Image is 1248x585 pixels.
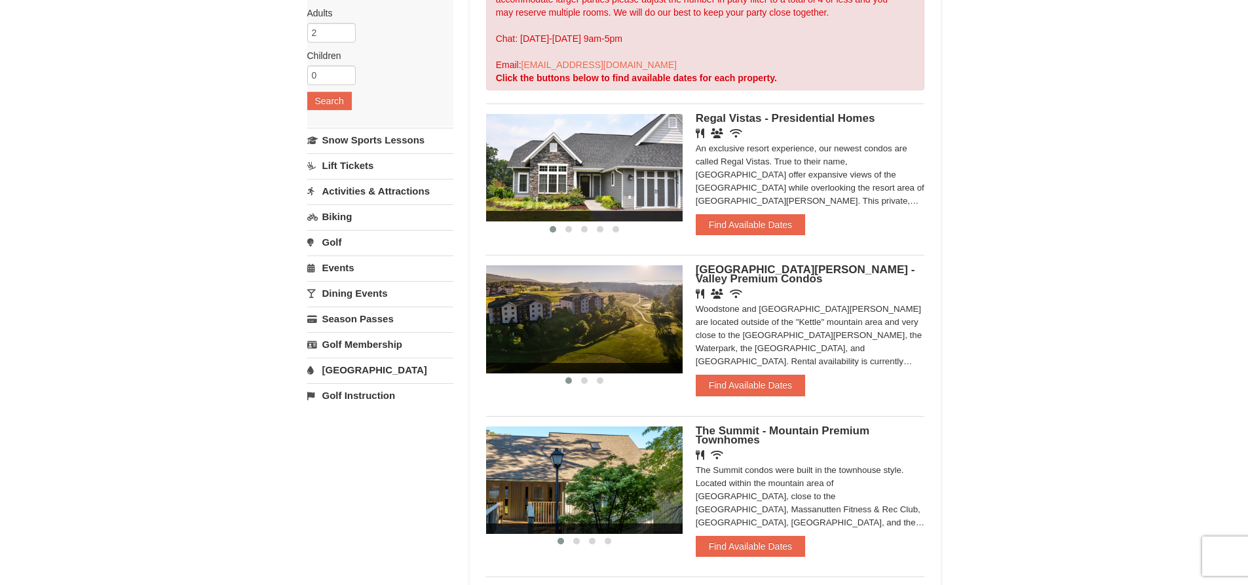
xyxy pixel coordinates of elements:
[696,128,704,138] i: Restaurant
[307,281,453,305] a: Dining Events
[696,303,925,368] div: Woodstone and [GEOGRAPHIC_DATA][PERSON_NAME] are located outside of the "Kettle" mountain area an...
[730,128,742,138] i: Wireless Internet (free)
[307,230,453,254] a: Golf
[307,307,453,331] a: Season Passes
[307,128,453,152] a: Snow Sports Lessons
[307,92,352,110] button: Search
[307,7,444,20] label: Adults
[711,450,723,460] i: Wireless Internet (free)
[696,214,805,235] button: Find Available Dates
[307,358,453,382] a: [GEOGRAPHIC_DATA]
[307,153,453,178] a: Lift Tickets
[521,60,677,70] a: [EMAIL_ADDRESS][DOMAIN_NAME]
[696,536,805,557] button: Find Available Dates
[696,112,875,124] span: Regal Vistas - Presidential Homes
[696,464,925,529] div: The Summit condos were built in the townhouse style. Located within the mountain area of [GEOGRAP...
[696,425,869,446] span: The Summit - Mountain Premium Townhomes
[711,128,723,138] i: Banquet Facilities
[696,263,915,285] span: [GEOGRAPHIC_DATA][PERSON_NAME] - Valley Premium Condos
[696,450,704,460] i: Restaurant
[307,49,444,62] label: Children
[696,375,805,396] button: Find Available Dates
[711,289,723,299] i: Banquet Facilities
[496,73,777,83] strong: Click the buttons below to find available dates for each property.
[307,204,453,229] a: Biking
[307,383,453,407] a: Golf Instruction
[730,289,742,299] i: Wireless Internet (free)
[696,142,925,208] div: An exclusive resort experience, our newest condos are called Regal Vistas. True to their name, [G...
[307,179,453,203] a: Activities & Attractions
[307,255,453,280] a: Events
[696,289,704,299] i: Restaurant
[307,332,453,356] a: Golf Membership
